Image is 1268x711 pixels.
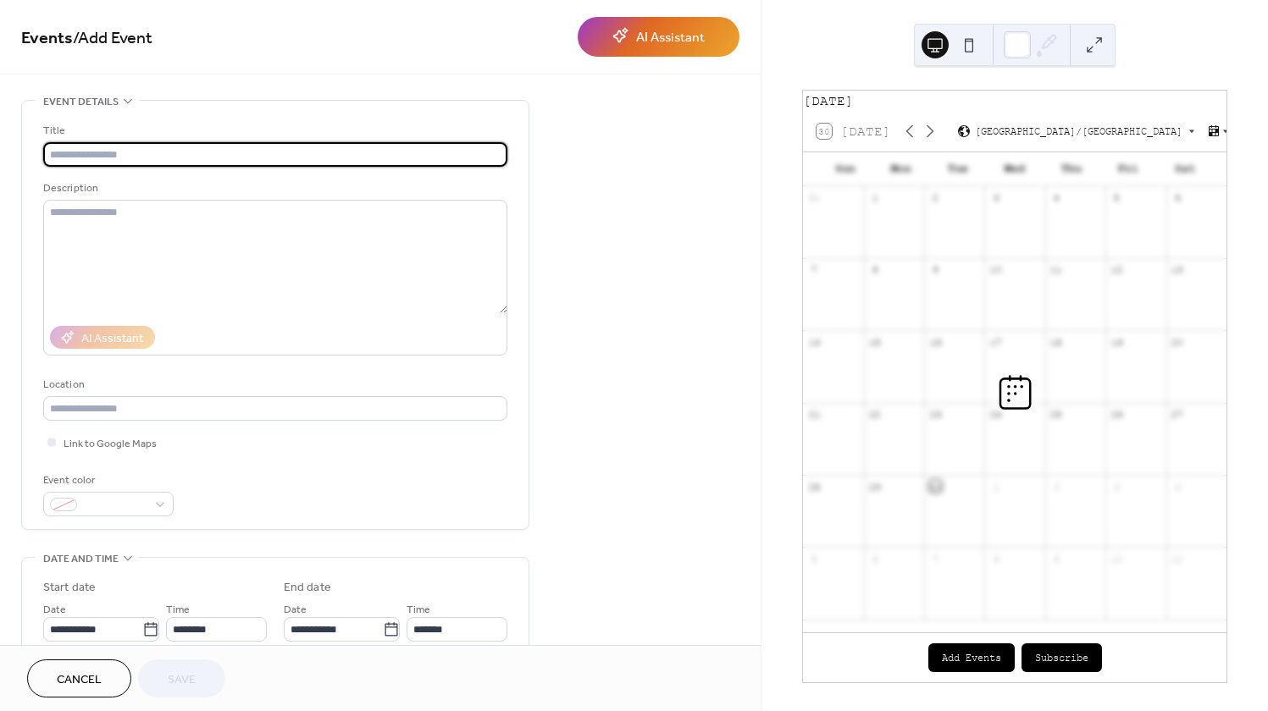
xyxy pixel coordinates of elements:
[975,126,1182,136] span: [GEOGRAPHIC_DATA]/[GEOGRAPHIC_DATA]
[43,550,119,568] span: Date and time
[869,480,882,493] div: 29
[1171,335,1184,348] div: 20
[1050,263,1063,276] div: 11
[166,601,190,619] span: Time
[1110,263,1123,276] div: 12
[929,408,942,421] div: 23
[929,335,942,348] div: 16
[869,191,882,204] div: 1
[1110,408,1123,421] div: 26
[808,552,821,565] div: 5
[1171,191,1184,204] div: 6
[1156,152,1213,186] div: Sat
[1110,335,1123,348] div: 19
[929,263,942,276] div: 9
[43,601,66,619] span: Date
[929,480,942,493] div: 30
[989,335,1002,348] div: 17
[987,152,1044,186] div: Wed
[873,152,930,186] div: Mon
[27,659,131,697] button: Cancel
[1171,263,1184,276] div: 13
[578,17,739,57] button: AI Assistant
[869,263,882,276] div: 8
[1171,480,1184,493] div: 4
[808,191,821,204] div: 31
[803,91,1226,111] div: [DATE]
[284,579,331,597] div: End date
[43,579,96,597] div: Start date
[1110,552,1123,565] div: 10
[808,480,821,493] div: 28
[1171,552,1184,565] div: 11
[808,335,821,348] div: 14
[43,376,504,394] div: Location
[43,93,119,111] span: Event details
[1050,408,1063,421] div: 25
[1022,643,1102,672] button: Subscribe
[43,179,504,197] div: Description
[808,263,821,276] div: 7
[989,552,1002,565] div: 8
[930,152,987,186] div: Tue
[989,480,1002,493] div: 1
[284,601,307,619] span: Date
[57,671,102,689] span: Cancel
[64,435,157,453] span: Link to Google Maps
[1050,480,1063,493] div: 2
[869,335,882,348] div: 15
[407,601,430,619] span: Time
[43,122,504,140] div: Title
[869,408,882,421] div: 22
[929,191,942,204] div: 2
[929,552,942,565] div: 7
[989,408,1002,421] div: 24
[989,263,1002,276] div: 10
[928,643,1015,672] button: Add Events
[989,191,1002,204] div: 3
[1044,152,1100,186] div: Thu
[1110,480,1123,493] div: 3
[1099,152,1156,186] div: Fri
[43,471,170,489] div: Event color
[1110,191,1123,204] div: 5
[869,552,882,565] div: 6
[1050,191,1063,204] div: 4
[73,21,152,54] span: / Add Event
[636,30,705,47] div: AI Assistant
[808,408,821,421] div: 21
[817,152,873,186] div: Sun
[1050,552,1063,565] div: 9
[1171,408,1184,421] div: 27
[21,21,73,54] a: Events
[1050,335,1063,348] div: 18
